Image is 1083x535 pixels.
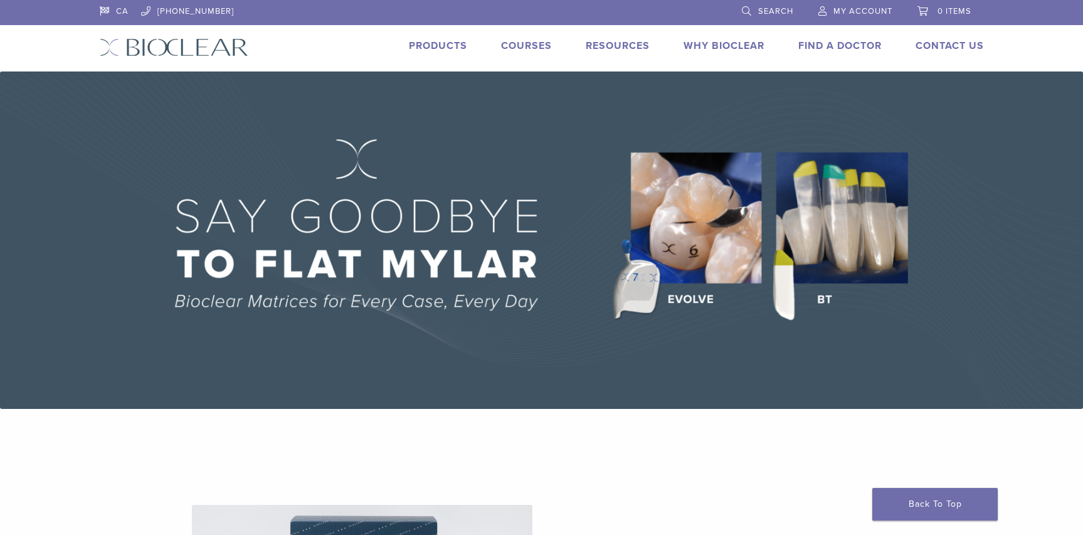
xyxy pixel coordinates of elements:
[938,6,971,16] span: 0 items
[586,40,650,52] a: Resources
[100,38,248,56] img: Bioclear
[501,40,552,52] a: Courses
[872,488,998,521] a: Back To Top
[684,40,764,52] a: Why Bioclear
[833,6,892,16] span: My Account
[916,40,984,52] a: Contact Us
[409,40,467,52] a: Products
[798,40,882,52] a: Find A Doctor
[758,6,793,16] span: Search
